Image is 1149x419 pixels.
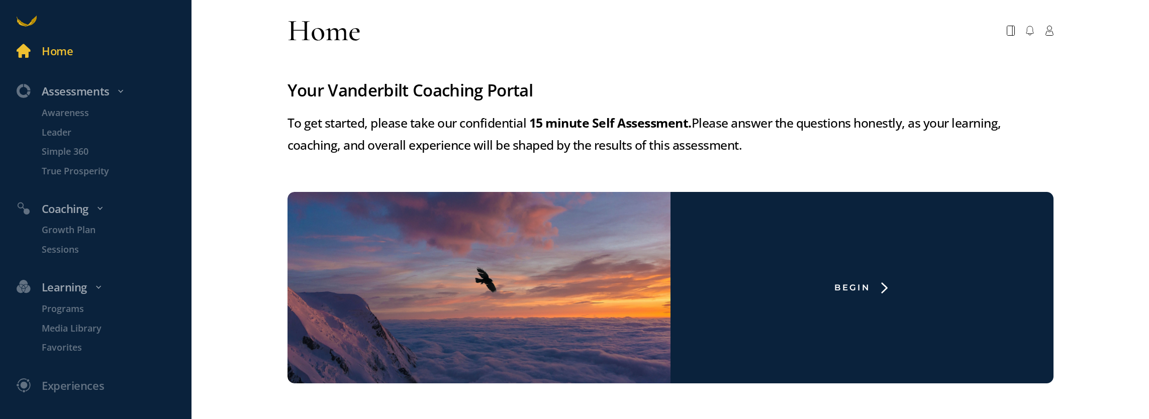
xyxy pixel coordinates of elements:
[42,322,189,336] p: Media Library
[42,42,73,60] div: Home
[42,164,189,178] p: True Prosperity
[42,125,189,139] p: Leader
[9,278,198,296] div: Learning
[288,11,361,50] div: Home
[25,125,192,139] a: Leader
[25,243,192,257] a: Sessions
[25,322,192,336] a: Media Library
[42,223,189,237] p: Growth Plan
[9,82,198,100] div: Assessments
[288,192,671,383] img: freePlanWithoutSurvey.png
[9,200,198,218] div: Coaching
[25,106,192,120] a: Awareness
[42,145,189,159] p: Simple 360
[288,112,1054,156] div: To get started, please take our confidential Please answer the questions honestly, as your learni...
[42,341,189,355] p: Favorites
[42,377,104,395] div: Experiences
[25,164,192,178] a: True Prosperity
[25,223,192,237] a: Growth Plan
[42,106,189,120] p: Awareness
[42,302,189,316] p: Programs
[529,115,692,131] strong: 15 minute Self Assessment.
[42,243,189,257] p: Sessions
[834,282,871,293] div: Begin
[25,145,192,159] a: Simple 360
[25,302,192,316] a: Programs
[25,341,192,355] a: Favorites
[288,77,1054,103] div: Your Vanderbilt Coaching Portal
[279,192,1062,383] a: Begin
